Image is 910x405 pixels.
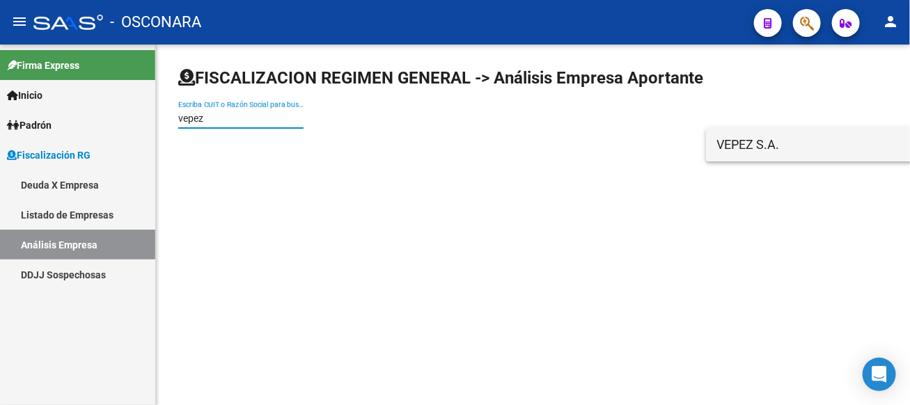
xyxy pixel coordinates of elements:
[11,13,28,30] mat-icon: menu
[863,358,896,391] div: Open Intercom Messenger
[882,13,899,30] mat-icon: person
[7,58,79,73] span: Firma Express
[110,7,201,38] span: - OSCONARA
[178,67,703,89] h1: FISCALIZACION REGIMEN GENERAL -> Análisis Empresa Aportante
[7,148,91,163] span: Fiscalización RG
[7,88,42,103] span: Inicio
[7,118,52,133] span: Padrón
